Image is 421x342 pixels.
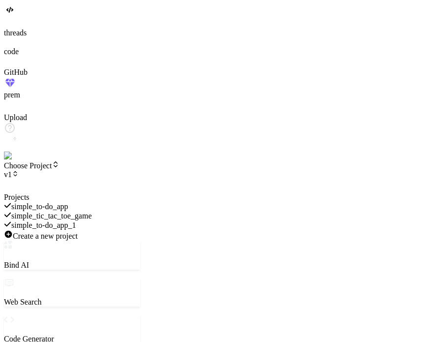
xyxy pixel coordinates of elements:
[11,221,76,229] span: simple_to-do_app_1
[4,113,27,122] label: Upload
[11,202,68,211] span: simple_to-do_app
[4,152,36,160] img: settings
[4,91,20,99] label: prem
[4,261,140,270] p: Bind AI
[4,68,28,76] label: GitHub
[13,232,78,240] span: Create a new project
[4,47,19,56] label: code
[4,298,140,307] p: Web Search
[4,170,19,179] span: v1
[4,161,60,170] span: Choose Project
[4,29,27,37] label: threads
[4,193,140,202] div: Projects
[11,212,92,220] span: simple_tic_tac_toe_game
